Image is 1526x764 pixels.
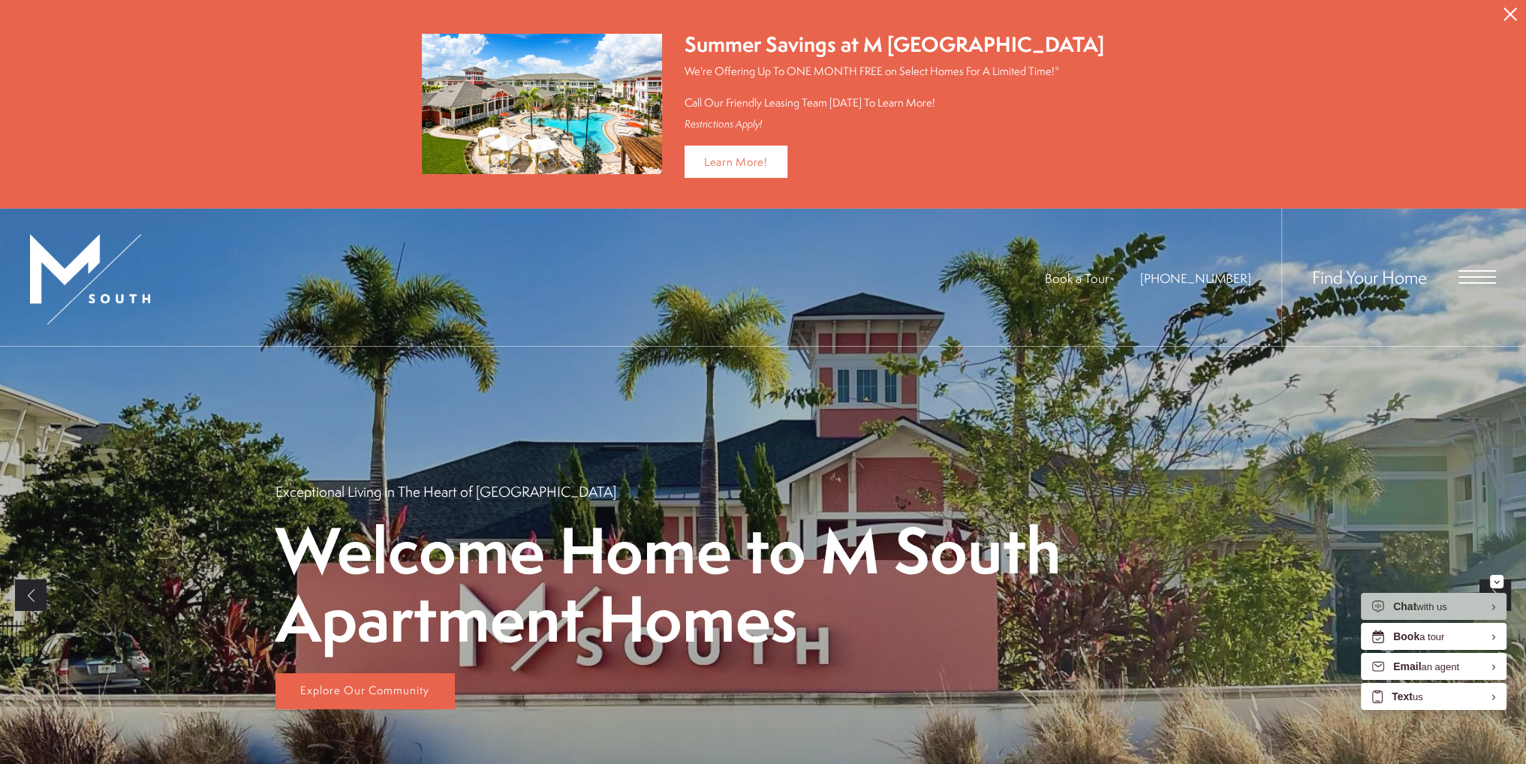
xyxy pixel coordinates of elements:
[422,34,662,174] img: Summer Savings at M South Apartments
[685,146,787,178] a: Learn More!
[15,579,47,611] a: Previous
[1479,579,1511,611] a: Next
[30,234,150,324] img: MSouth
[1458,270,1496,284] button: Open Menu
[275,673,455,709] a: Explore Our Community
[685,118,1104,131] div: Restrictions Apply!
[300,682,429,698] span: Explore Our Community
[1140,269,1251,287] a: Call Us at 813-570-8014
[685,63,1104,110] p: We're Offering Up To ONE MONTH FREE on Select Homes For A Limited Time!* Call Our Friendly Leasin...
[685,30,1104,59] div: Summer Savings at M [GEOGRAPHIC_DATA]
[1045,269,1109,287] a: Book a Tour
[275,516,1251,652] p: Welcome Home to M South Apartment Homes
[1140,269,1251,287] span: [PHONE_NUMBER]
[1312,265,1427,289] a: Find Your Home
[275,482,616,501] p: Exceptional Living in The Heart of [GEOGRAPHIC_DATA]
